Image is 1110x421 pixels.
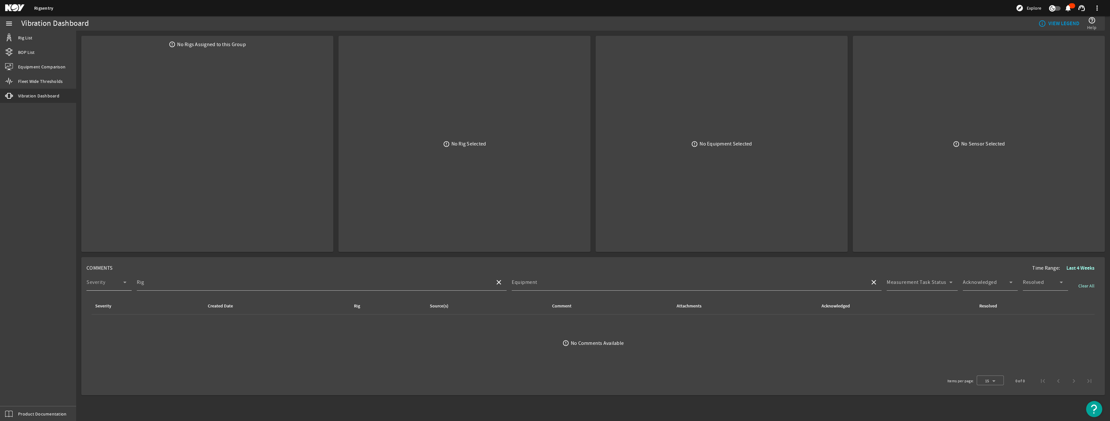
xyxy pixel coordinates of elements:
[676,303,813,310] div: Attachments
[979,303,997,310] div: Resolved
[887,279,946,286] mat-label: Measurement Task Status
[961,141,1005,147] div: No Sensor Selected
[963,279,997,286] mat-label: Acknowledged
[18,78,63,85] span: Fleet Wide Thresholds
[1089,0,1105,16] button: more_vert
[18,64,66,70] span: Equipment Comparison
[1015,378,1025,384] div: 0 of 0
[86,265,113,271] span: COMMENTS
[691,141,698,147] mat-icon: error_outline
[1078,283,1095,289] span: Clear All
[21,20,89,27] div: Vibration Dashboard
[1023,279,1044,286] mat-label: Resolved
[1061,262,1100,274] button: Last 4 Weeks
[1078,4,1085,12] mat-icon: support_agent
[700,141,752,147] div: No Equipment Selected
[1016,4,1024,12] mat-icon: explore
[1073,280,1100,292] button: Clear All
[1048,20,1079,27] b: VIEW LEGEND
[18,411,66,417] span: Product Documentation
[821,303,971,310] div: Acknowledged
[1013,3,1044,13] button: Explore
[1066,265,1095,271] b: Last 4 Weeks
[95,303,111,310] div: Severity
[34,5,53,11] a: Rigsentry
[822,303,850,310] div: Acknowledged
[1038,20,1044,27] mat-icon: info_outline
[978,303,1089,310] div: Resolved
[86,279,105,286] mat-label: Severity
[430,303,449,310] div: Source(s)
[137,279,144,286] mat-label: Rig
[1086,401,1102,417] button: Open Resource Center
[18,35,32,41] span: Rig List
[18,49,35,55] span: BOP List
[169,41,176,48] mat-icon: error_outline
[552,303,571,310] div: Comment
[429,303,543,310] div: Source(s)
[677,303,701,310] div: Attachments
[443,141,450,147] mat-icon: error_outline
[870,278,878,286] mat-icon: close
[177,41,246,48] div: No Rigs Assigned to this Group
[208,303,233,310] div: Created Date
[354,303,360,310] div: Rig
[207,303,345,310] div: Created Date
[137,281,490,289] input: Select a Rig
[947,378,974,384] div: Items per page:
[1087,24,1096,31] span: Help
[562,340,569,346] mat-icon: error_outline
[953,141,960,147] mat-icon: error_outline
[5,20,13,27] mat-icon: menu
[94,303,199,310] div: Severity
[1027,5,1041,11] span: Explore
[1064,4,1072,12] mat-icon: notifications
[571,340,624,346] div: No Comments Available
[451,141,486,147] div: No Rig Selected
[495,278,503,286] mat-icon: close
[551,303,668,310] div: Comment
[1032,262,1100,274] div: Time Range:
[512,279,537,286] mat-label: Equipment
[512,281,865,289] input: Select Equipment
[5,92,13,100] mat-icon: vibration
[1036,18,1082,29] button: VIEW LEGEND
[1088,16,1096,24] mat-icon: help_outline
[353,303,421,310] div: Rig
[18,93,59,99] span: Vibration Dashboard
